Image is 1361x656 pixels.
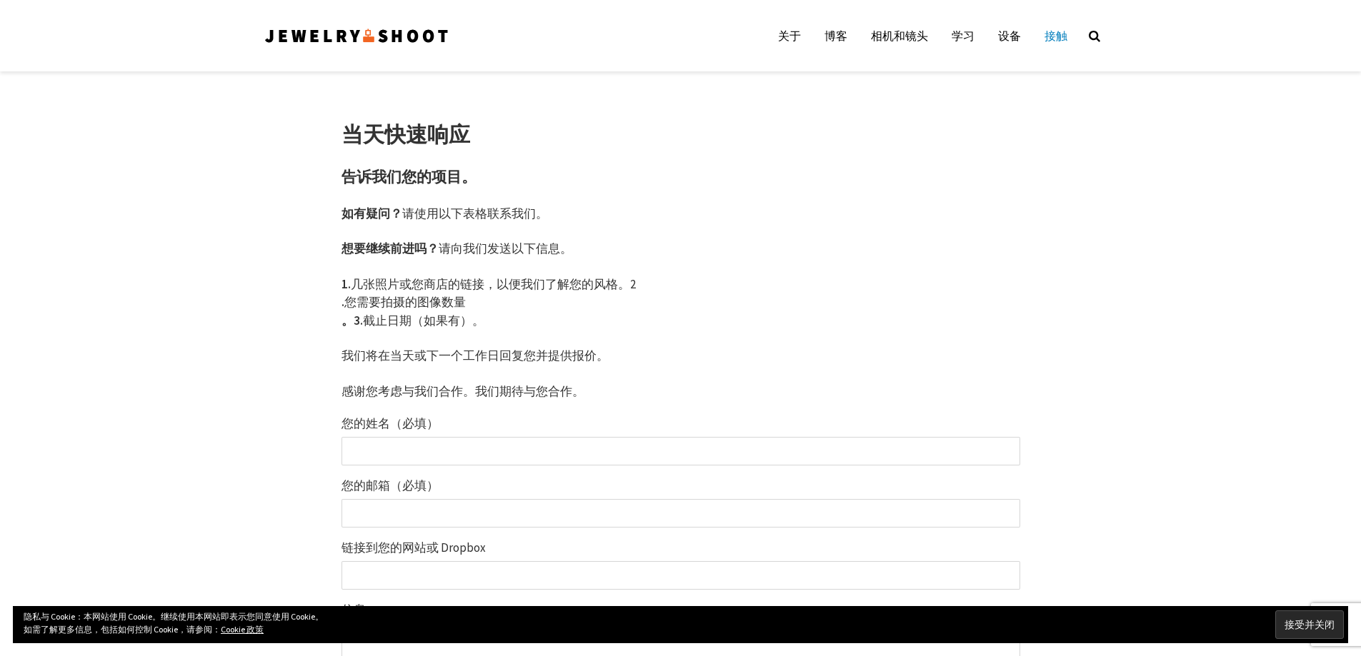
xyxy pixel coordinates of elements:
font: 您的姓名（必填） [342,415,439,431]
a: 博客 [814,21,858,50]
font: 想要继续前进吗？ [342,241,439,256]
font: 我们将在当天或下一个工作日回复您并提供报价。 [342,348,609,363]
font: 关于 [778,29,801,43]
input: 您的邮箱（必填） [342,499,1020,528]
font: 设备 [998,29,1021,43]
a: 相机和镜头 [860,21,939,50]
input: 接受并关闭 [1275,610,1344,639]
font: 请向我们发送以下信息。 [439,241,572,256]
font: 博客 [824,29,847,43]
font: 当天快速响应 [342,121,470,148]
font: 相机和镜头 [871,29,928,43]
font: 链接到您的网站或 Dropbox [342,540,486,555]
font: 如有疑问？ [342,206,402,221]
a: 接触 [1034,21,1078,50]
font: 截止日期（如果有）。 [363,313,484,328]
a: 设备 [987,21,1032,50]
font: 您的邮箱（必填） [342,478,439,493]
input: 您的姓名（必填） [342,437,1020,465]
font: 感谢您考虑与我们合作。我们期待与您合作。 [342,383,584,399]
font: 告诉我们您的项目。 [342,167,477,186]
font: 如需了解更多信息，包括如何控制 Cookie，请参阅： [24,624,221,635]
font: . [342,294,344,310]
input: 链接到您的网站或 Dropbox [342,561,1020,590]
font: 您需要拍摄的图像数量 [344,294,466,310]
font: 隐私与 Cookie：本网站使用 Cookie。继续使用本网站即表示您同意使用 Cookie。 [24,611,324,622]
font: 。3. [342,313,363,328]
font: 1. [342,276,351,292]
font: 接触 [1045,29,1067,43]
font: 学习 [952,29,974,43]
font: 信息 [342,602,366,617]
img: 珠宝摄影师湾区 - 旧金山 | 全国邮寄 [263,24,450,47]
a: 学习 [941,21,985,50]
font: 几张照片或您商店的链接，以便我们了解您的风格。2 [351,276,636,292]
font: 请使用以下表格联系我们。 [402,206,548,221]
a: 关于 [767,21,812,50]
a: Cookie 政策 [221,624,264,635]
